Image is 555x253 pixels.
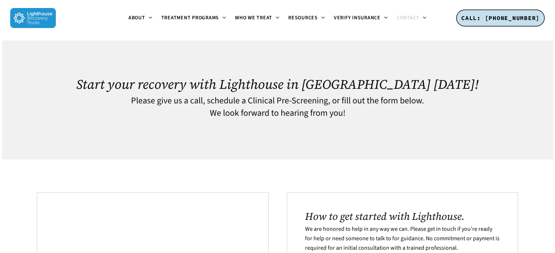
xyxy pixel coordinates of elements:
[334,14,381,21] span: Verify Insurance
[329,15,392,21] a: Verify Insurance
[305,225,500,252] span: We are honored to help in any way we can. Please get in touch if you’re ready for help or need so...
[37,77,518,92] h1: Start your recovery with Lighthouse in [GEOGRAPHIC_DATA] [DATE]!
[397,14,419,21] span: Contact
[128,14,145,21] span: About
[161,14,219,21] span: Treatment Programs
[37,96,518,106] h4: Please give us a call, schedule a Clinical Pre-Screening, or fill out the form below.
[392,15,431,21] a: Contact
[124,15,157,21] a: About
[235,14,272,21] span: Who We Treat
[157,15,231,21] a: Treatment Programs
[305,210,500,222] h2: How to get started with Lighthouse.
[288,14,318,21] span: Resources
[10,8,56,28] img: Lighthouse Recovery Texas
[231,15,284,21] a: Who We Treat
[37,108,518,118] h4: We look forward to hearing from you!
[456,9,545,27] a: CALL: [PHONE_NUMBER]
[284,15,329,21] a: Resources
[461,14,540,21] span: CALL: [PHONE_NUMBER]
